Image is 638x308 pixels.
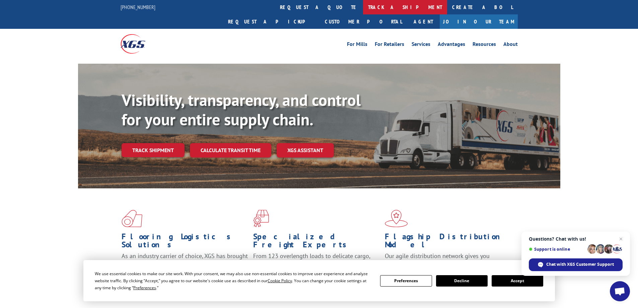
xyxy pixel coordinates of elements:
button: Decline [436,275,488,287]
a: XGS ASSISTANT [277,143,334,158]
a: Calculate transit time [190,143,271,158]
span: Questions? Chat with us! [529,236,623,242]
h1: Flooring Logistics Solutions [122,233,248,252]
img: xgs-icon-flagship-distribution-model-red [385,210,408,227]
h1: Specialized Freight Experts [253,233,380,252]
a: Advantages [438,42,465,49]
div: Cookie Consent Prompt [83,260,555,301]
div: We use essential cookies to make our site work. With your consent, we may also use non-essential ... [95,270,372,291]
span: Cookie Policy [268,278,292,284]
h1: Flagship Distribution Model [385,233,511,252]
img: xgs-icon-focused-on-flooring-red [253,210,269,227]
a: About [503,42,518,49]
img: xgs-icon-total-supply-chain-intelligence-red [122,210,142,227]
a: For Mills [347,42,367,49]
button: Accept [492,275,543,287]
b: Visibility, transparency, and control for your entire supply chain. [122,89,361,130]
span: As an industry carrier of choice, XGS has brought innovation and dedication to flooring logistics... [122,252,248,276]
a: Agent [407,14,440,29]
a: [PHONE_NUMBER] [121,4,155,10]
a: Join Our Team [440,14,518,29]
span: Our agile distribution network gives you nationwide inventory management on demand. [385,252,508,268]
span: Chat with XGS Customer Support [546,261,614,267]
button: Preferences [380,275,432,287]
a: Customer Portal [320,14,407,29]
a: Track shipment [122,143,185,157]
span: Close chat [617,235,625,243]
span: Preferences [133,285,156,291]
a: Resources [473,42,496,49]
div: Open chat [610,281,630,301]
span: Support is online [529,247,585,252]
a: Services [412,42,430,49]
a: Request a pickup [223,14,320,29]
div: Chat with XGS Customer Support [529,258,623,271]
a: For Retailers [375,42,404,49]
p: From 123 overlength loads to delicate cargo, our experienced staff knows the best way to move you... [253,252,380,282]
